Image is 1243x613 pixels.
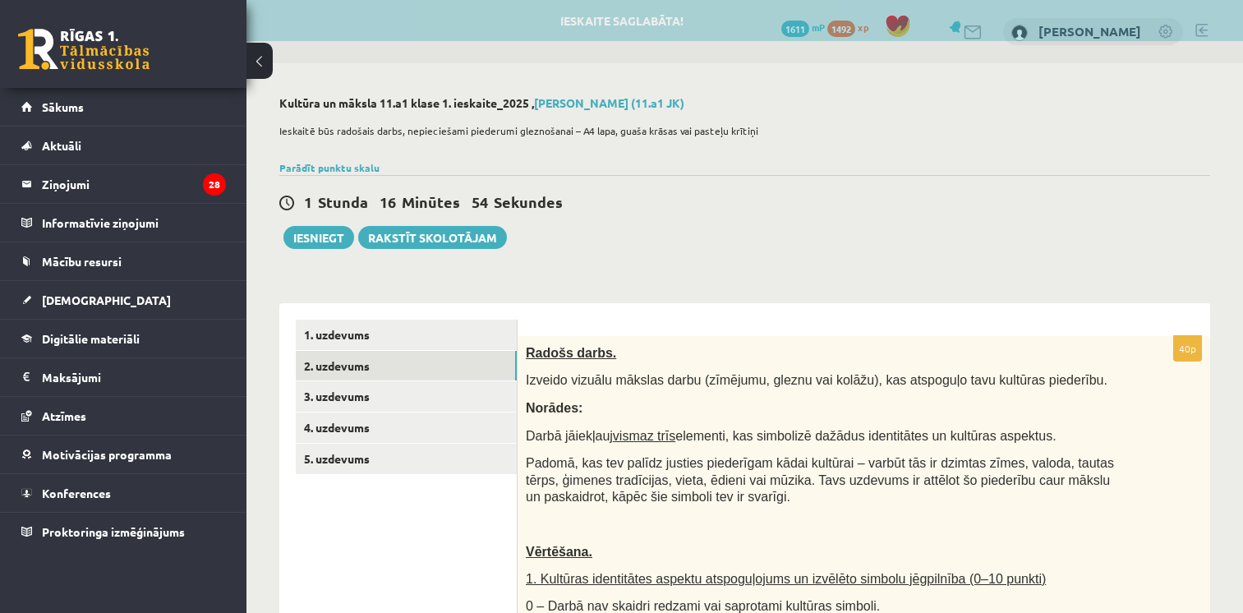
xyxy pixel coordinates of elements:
span: 16 [380,192,396,211]
span: Norādes: [526,401,582,415]
span: Digitālie materiāli [42,331,140,346]
i: 28 [203,173,226,196]
span: Atzīmes [42,408,86,423]
a: Motivācijas programma [21,436,226,473]
a: 2. uzdevums [296,351,517,381]
span: Proktoringa izmēģinājums [42,524,185,539]
a: Sākums [21,88,226,126]
span: Motivācijas programma [42,447,172,462]
span: Mācību resursi [42,254,122,269]
a: 1. uzdevums [296,320,517,350]
span: Konferences [42,486,111,500]
span: Radošs darbs. [526,346,616,360]
a: 5. uzdevums [296,444,517,474]
a: Konferences [21,474,226,512]
a: Aktuāli [21,127,226,164]
p: Ieskaitē būs radošais darbs, nepieciešami piederumi gleznošanai – A4 lapa, guaša krāsas vai paste... [279,123,1202,138]
span: 54 [472,192,488,211]
a: Maksājumi [21,358,226,396]
a: Atzīmes [21,397,226,435]
a: Parādīt punktu skalu [279,161,380,174]
span: [DEMOGRAPHIC_DATA] [42,293,171,307]
a: [PERSON_NAME] (11.a1 JK) [534,95,684,110]
h2: Kultūra un māksla 11.a1 klase 1. ieskaite_2025 , [279,96,1210,110]
span: Sekundes [494,192,563,211]
span: Darbā jāiekļauj elementi, kas simbolizē dažādus identitātes un kultūras aspektus. [526,429,1057,443]
a: Proktoringa izmēģinājums [21,513,226,551]
span: Aktuāli [42,138,81,153]
a: Rīgas 1. Tālmācības vidusskola [18,29,150,70]
a: [DEMOGRAPHIC_DATA] [21,281,226,319]
a: Mācību resursi [21,242,226,280]
span: 0 – Darbā nav skaidri redzami vai saprotami kultūras simboli. [526,599,880,613]
span: Padomā, kas tev palīdz justies piederīgam kādai kultūrai – varbūt tās ir dzimtas zīmes, valoda, t... [526,456,1114,504]
span: Vērtēšana. [526,545,592,559]
a: Rakstīt skolotājam [358,226,507,249]
span: 1 [304,192,312,211]
a: 4. uzdevums [296,413,517,443]
u: vismaz trīs [613,429,675,443]
button: Iesniegt [283,226,354,249]
a: 3. uzdevums [296,381,517,412]
a: Ziņojumi28 [21,165,226,203]
legend: Ziņojumi [42,165,226,203]
legend: Maksājumi [42,358,226,396]
legend: Informatīvie ziņojumi [42,204,226,242]
span: Sākums [42,99,84,114]
span: 1. Kultūras identitātes aspektu atspoguļojums un izvēlēto simbolu jēgpilnība (0–10 punkti) [526,572,1046,586]
span: Minūtes [402,192,460,211]
a: Digitālie materiāli [21,320,226,357]
span: Stunda [318,192,368,211]
span: Izveido vizuālu mākslas darbu (zīmējumu, gleznu vai kolāžu), kas atspoguļo tavu kultūras piederību. [526,373,1107,387]
a: Informatīvie ziņojumi [21,204,226,242]
p: 40p [1173,335,1202,362]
